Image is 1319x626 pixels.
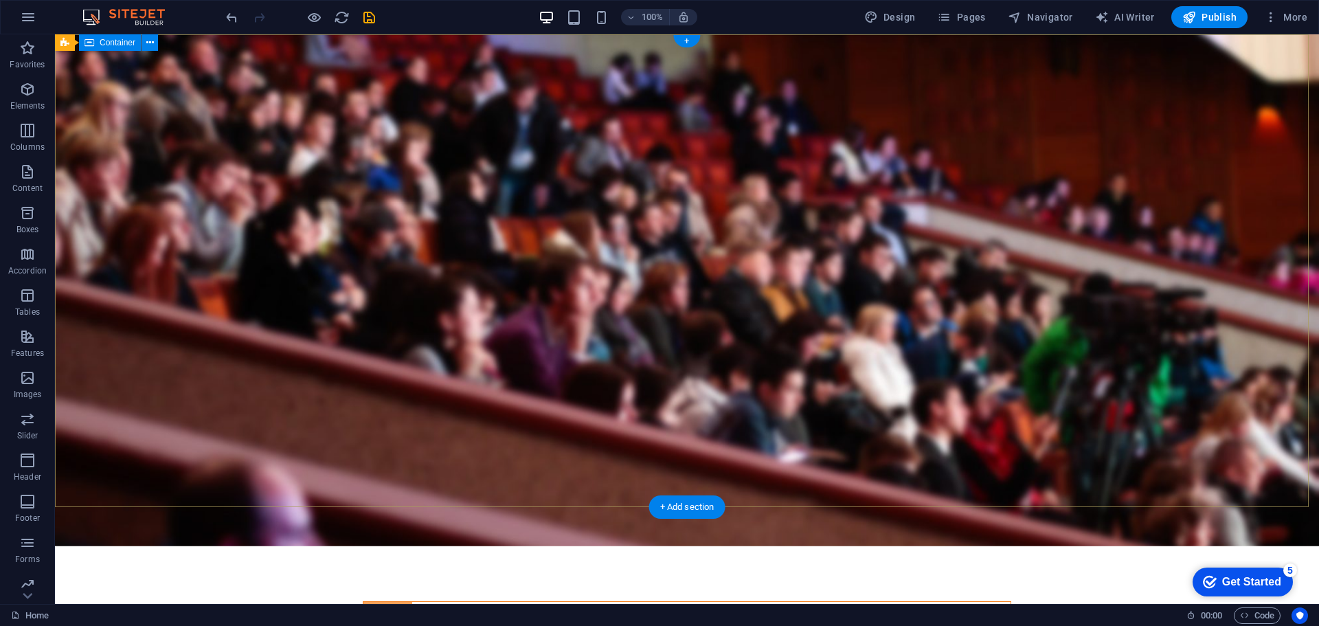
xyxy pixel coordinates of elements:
img: Editor Logo [79,9,182,25]
button: AI Writer [1090,6,1160,28]
span: More [1264,10,1307,24]
button: Navigator [1002,6,1079,28]
span: Container [100,38,135,47]
span: Code [1240,607,1274,624]
div: Get Started 5 items remaining, 0% complete [11,7,111,36]
i: On resize automatically adjust zoom level to fit chosen device. [677,11,690,23]
a: Click to cancel selection. Double-click to open Pages [11,607,49,624]
button: Design [859,6,921,28]
p: Columns [10,142,45,153]
button: 100% [621,9,670,25]
button: Usercentrics [1292,607,1308,624]
button: save [361,9,377,25]
button: reload [333,9,350,25]
div: + [673,35,700,47]
p: Slider [17,430,38,441]
p: Elements [10,100,45,111]
p: Images [14,389,42,400]
p: Accordion [8,265,47,276]
button: undo [223,9,240,25]
button: Publish [1171,6,1248,28]
span: 00 00 [1201,607,1222,624]
div: 5 [102,3,115,16]
span: AI Writer [1095,10,1155,24]
button: More [1259,6,1313,28]
span: Design [864,10,916,24]
button: Click here to leave preview mode and continue editing [306,9,322,25]
div: Design (Ctrl+Alt+Y) [859,6,921,28]
i: Reload page [334,10,350,25]
span: Publish [1182,10,1237,24]
p: Boxes [16,224,39,235]
span: Navigator [1008,10,1073,24]
h6: 100% [642,9,664,25]
div: Get Started [41,15,100,27]
button: Pages [932,6,991,28]
i: Undo: Delete elements (Ctrl+Z) [224,10,240,25]
p: Tables [15,306,40,317]
p: Content [12,183,43,194]
span: : [1210,610,1213,621]
p: Forms [15,554,40,565]
p: Header [14,471,41,482]
i: Save (Ctrl+S) [361,10,377,25]
div: + Add section [649,495,725,519]
span: Pages [937,10,985,24]
p: Favorites [10,59,45,70]
p: Footer [15,513,40,524]
p: Features [11,348,44,359]
button: Code [1234,607,1281,624]
h6: Session time [1186,607,1223,624]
